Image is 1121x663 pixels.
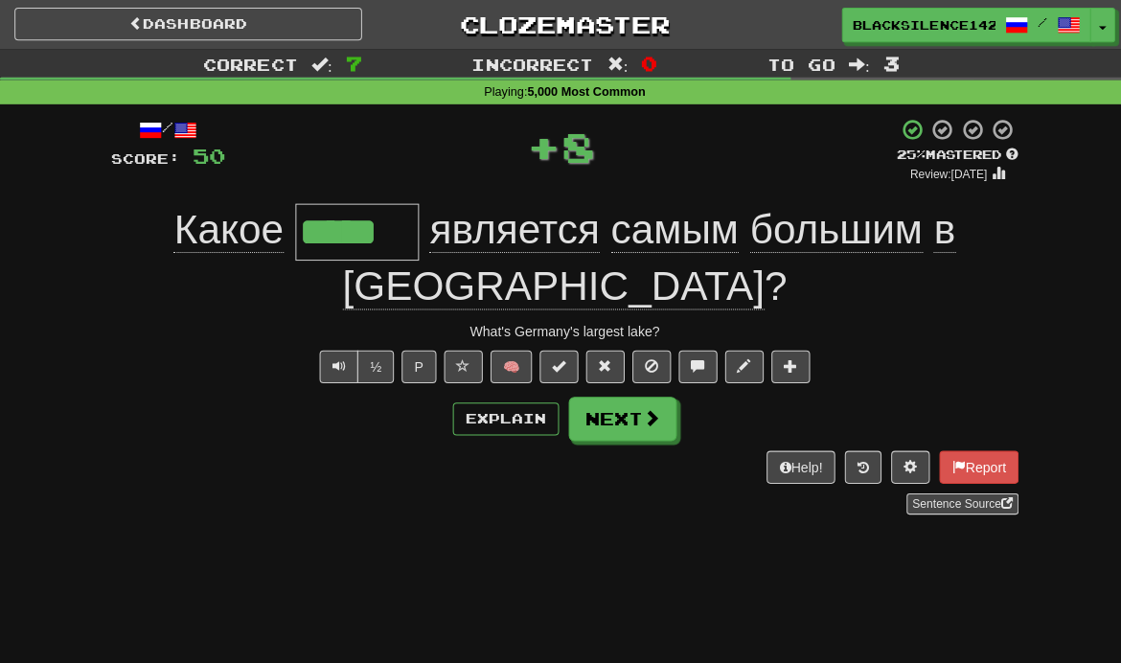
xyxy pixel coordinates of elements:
button: P [399,348,432,380]
span: : [603,56,624,72]
button: Round history (alt+y) [838,447,875,480]
a: Dashboard [14,8,359,40]
div: What's Germany's largest lake? [110,319,1011,338]
button: Explain [449,400,555,432]
div: Mastered [890,146,1011,163]
div: / [110,117,223,141]
small: Review: [DATE] [904,167,980,180]
button: 🧠 [487,348,528,380]
span: самым [606,205,733,251]
span: большим [744,205,916,251]
span: 0 [636,51,652,74]
span: / [1030,15,1040,29]
span: BlackSilence1425 [846,16,988,34]
span: Какое [172,205,281,251]
button: Reset to 0% Mastered (alt+r) [582,348,620,380]
button: Play sentence audio (ctl+space) [317,348,355,380]
a: Clozemaster [388,8,733,41]
span: To go [762,54,829,73]
button: Add to collection (alt+a) [766,348,804,380]
span: Score: [110,149,179,166]
span: является [426,205,595,251]
a: BlackSilence1425 / [835,8,1083,42]
button: Help! [761,447,829,480]
span: ? [340,205,949,308]
span: 25 % [890,146,919,161]
span: + [523,117,557,174]
button: Set this sentence to 100% Mastered (alt+m) [536,348,574,380]
span: : [309,56,330,72]
button: Report [932,447,1011,480]
button: Favorite sentence (alt+f) [441,348,479,380]
span: Incorrect [469,54,589,73]
span: : [842,56,863,72]
span: [GEOGRAPHIC_DATA] [340,262,759,308]
button: Discuss sentence (alt+u) [674,348,712,380]
span: в [927,205,948,251]
button: ½ [355,348,391,380]
div: Text-to-speech controls [313,348,391,380]
span: 50 [191,143,223,167]
a: Sentence Source [900,490,1011,511]
span: 8 [557,122,590,170]
span: 7 [343,51,359,74]
span: Correct [201,54,295,73]
strong: 5,000 Most Common [523,84,640,98]
button: Ignore sentence (alt+i) [628,348,666,380]
button: Edit sentence (alt+d) [720,348,758,380]
button: Next [564,394,672,438]
span: 3 [877,51,893,74]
